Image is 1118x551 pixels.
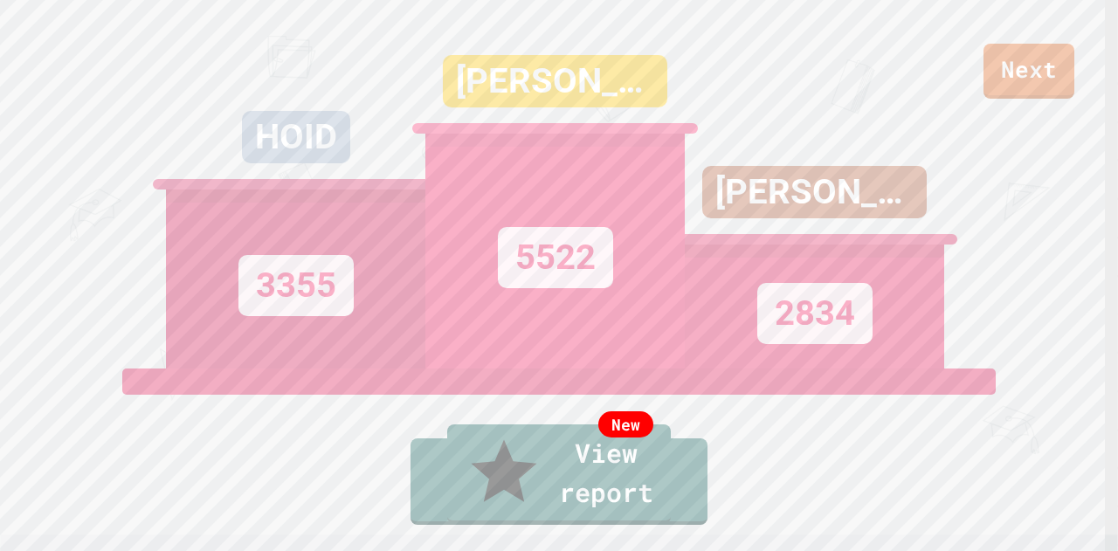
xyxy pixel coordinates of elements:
[447,424,671,524] a: View report
[443,55,667,107] div: [PERSON_NAME]...
[238,255,354,316] div: 3355
[757,283,873,344] div: 2834
[983,44,1074,99] a: Next
[598,411,653,437] div: New
[498,227,613,288] div: 5522
[702,166,927,218] div: [PERSON_NAME]
[242,111,350,163] div: HOID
